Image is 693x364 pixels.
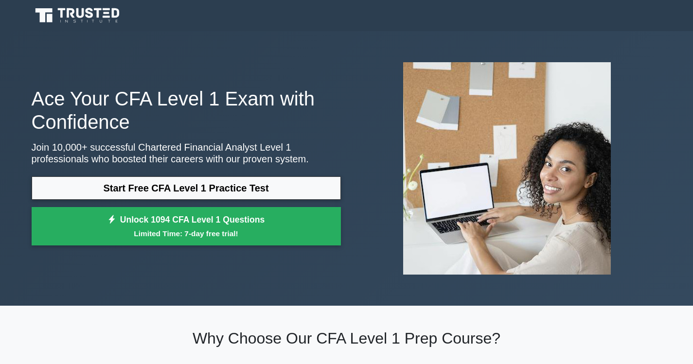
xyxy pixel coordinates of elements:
a: Unlock 1094 CFA Level 1 QuestionsLimited Time: 7-day free trial! [32,207,341,246]
a: Start Free CFA Level 1 Practice Test [32,176,341,200]
p: Join 10,000+ successful Chartered Financial Analyst Level 1 professionals who boosted their caree... [32,141,341,165]
small: Limited Time: 7-day free trial! [44,228,329,239]
h1: Ace Your CFA Level 1 Exam with Confidence [32,87,341,134]
h2: Why Choose Our CFA Level 1 Prep Course? [32,329,662,347]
